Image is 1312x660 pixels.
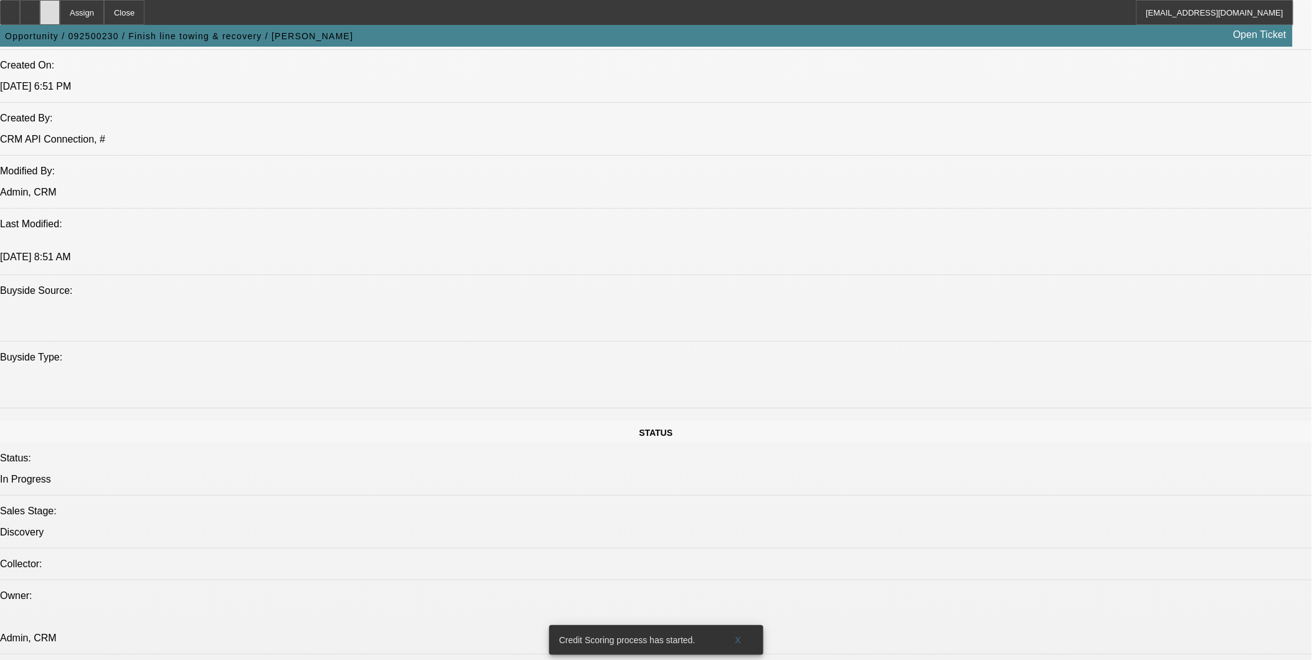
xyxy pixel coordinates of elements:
a: Open Ticket [1229,24,1291,45]
button: X [719,629,758,651]
div: Credit Scoring process has started. [549,625,719,655]
span: X [735,635,742,645]
span: Opportunity / 092500230 / Finish line towing & recovery / [PERSON_NAME] [5,31,354,41]
span: STATUS [639,428,673,438]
